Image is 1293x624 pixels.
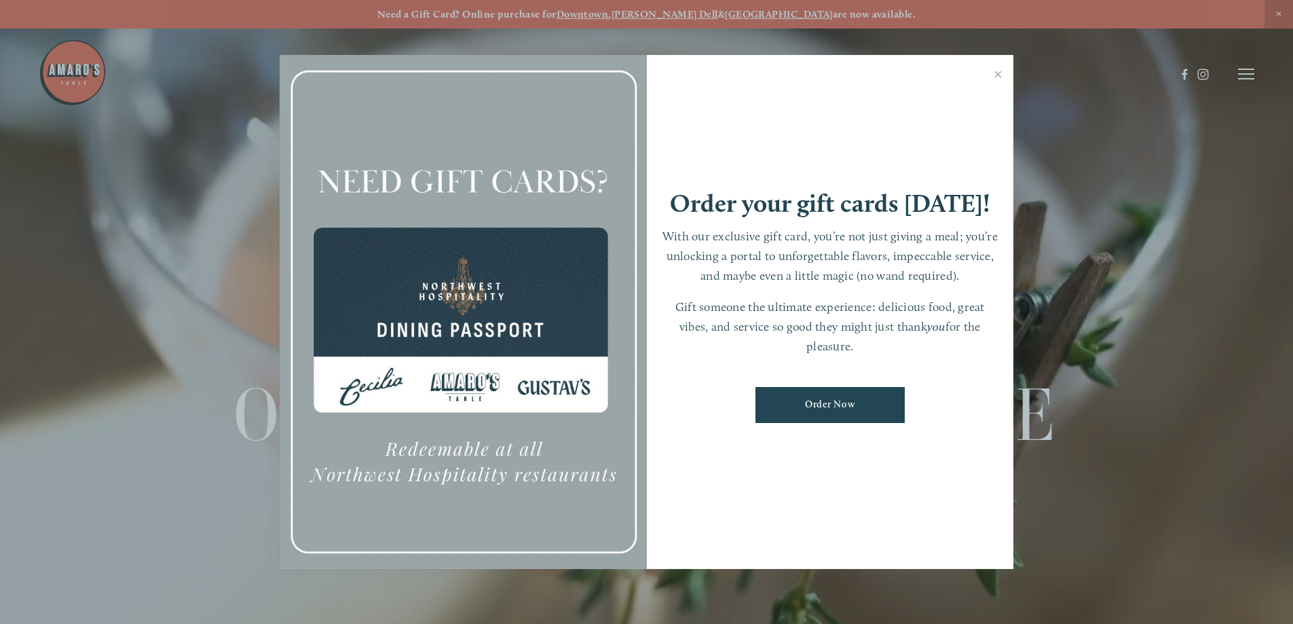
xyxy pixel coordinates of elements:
p: Gift someone the ultimate experience: delicious food, great vibes, and service so good they might... [660,297,1000,356]
p: With our exclusive gift card, you’re not just giving a meal; you’re unlocking a portal to unforge... [660,227,1000,285]
h1: Order your gift cards [DATE]! [670,191,990,216]
em: you [927,319,945,333]
a: Order Now [755,387,905,423]
a: Close [985,57,1011,95]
